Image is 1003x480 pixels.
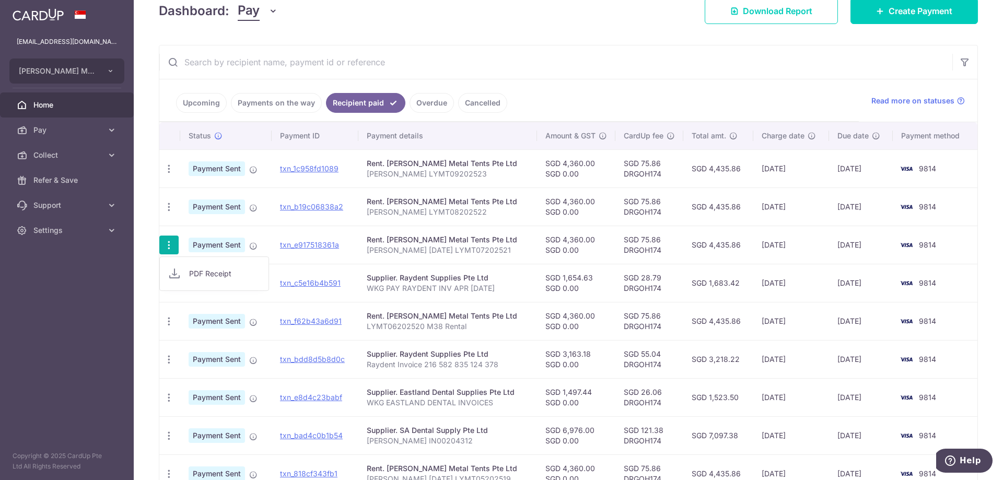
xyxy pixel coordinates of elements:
button: [PERSON_NAME] MANAGEMENT CONSULTANCY (S) PTE. LTD. [9,58,124,84]
a: txn_f62b43a6d91 [280,317,342,325]
p: [EMAIL_ADDRESS][DOMAIN_NAME] [17,37,117,47]
div: Rent. [PERSON_NAME] Metal Tents Pte Ltd [367,311,528,321]
div: Supplier. Raydent Supplies Pte Ltd [367,349,528,359]
span: Charge date [762,131,804,141]
span: Payment Sent [189,352,245,367]
td: [DATE] [753,188,829,226]
td: [DATE] [829,416,893,454]
span: Payment Sent [189,200,245,214]
td: [DATE] [829,149,893,188]
td: SGD 4,360.00 SGD 0.00 [537,149,615,188]
a: Upcoming [176,93,227,113]
p: [PERSON_NAME] LYMT09202523 [367,169,528,179]
span: Payment Sent [189,238,245,252]
td: [DATE] [753,416,829,454]
span: Payment Sent [189,314,245,329]
td: SGD 3,218.22 [683,340,753,378]
span: Collect [33,150,102,160]
td: SGD 75.86 DRGOH174 [615,302,683,340]
span: 9814 [919,393,936,402]
span: Home [33,100,102,110]
td: SGD 1,654.63 SGD 0.00 [537,264,615,302]
span: Refer & Save [33,175,102,185]
td: SGD 4,360.00 SGD 0.00 [537,226,615,264]
td: SGD 55.04 DRGOH174 [615,340,683,378]
img: Bank Card [896,239,917,251]
img: Bank Card [896,391,917,404]
td: [DATE] [753,264,829,302]
span: 9814 [919,317,936,325]
th: Payment method [893,122,977,149]
td: SGD 3,163.18 SGD 0.00 [537,340,615,378]
div: Supplier. Raydent Supplies Pte Ltd [367,273,528,283]
th: Payment ID [272,122,358,149]
div: Rent. [PERSON_NAME] Metal Tents Pte Ltd [367,158,528,169]
span: Amount & GST [545,131,596,141]
td: [DATE] [829,188,893,226]
div: Rent. [PERSON_NAME] Metal Tents Pte Ltd [367,235,528,245]
td: SGD 4,435.86 [683,226,753,264]
td: SGD 1,497.44 SGD 0.00 [537,378,615,416]
a: Cancelled [458,93,507,113]
td: [DATE] [829,340,893,378]
span: 9814 [919,431,936,440]
img: Bank Card [896,162,917,175]
p: [PERSON_NAME] [DATE] LYMT07202521 [367,245,528,255]
img: Bank Card [896,467,917,480]
p: [PERSON_NAME] IN00204312 [367,436,528,446]
p: WKG PAY RAYDENT INV APR [DATE] [367,283,528,294]
img: CardUp [13,8,64,21]
p: WKG EASTLAND DENTAL INVOICES [367,397,528,408]
img: Bank Card [896,315,917,327]
a: txn_b19c06838a2 [280,202,343,211]
span: 9814 [919,164,936,173]
td: SGD 1,683.42 [683,264,753,302]
td: SGD 75.86 DRGOH174 [615,226,683,264]
img: Bank Card [896,277,917,289]
a: txn_e8d4c23babf [280,393,342,402]
div: Rent. [PERSON_NAME] Metal Tents Pte Ltd [367,463,528,474]
td: SGD 7,097.38 [683,416,753,454]
td: [DATE] [829,302,893,340]
span: 9814 [919,240,936,249]
td: [DATE] [753,378,829,416]
td: SGD 121.38 DRGOH174 [615,416,683,454]
a: txn_bdd8d5b8d0c [280,355,345,364]
ul: Pay [159,256,269,291]
span: Create Payment [889,5,952,17]
td: SGD 26.06 DRGOH174 [615,378,683,416]
div: Supplier. SA Dental Supply Pte Ltd [367,425,528,436]
td: [DATE] [829,226,893,264]
td: SGD 75.86 DRGOH174 [615,149,683,188]
a: Read more on statuses [871,96,965,106]
img: Bank Card [896,353,917,366]
span: CardUp fee [624,131,663,141]
div: Rent. [PERSON_NAME] Metal Tents Pte Ltd [367,196,528,207]
span: [PERSON_NAME] MANAGEMENT CONSULTANCY (S) PTE. LTD. [19,66,96,76]
span: 9814 [919,202,936,211]
span: Read more on statuses [871,96,954,106]
p: LYMT06202520 M38 Rental [367,321,528,332]
span: 9814 [919,469,936,478]
span: Settings [33,225,102,236]
span: 9814 [919,278,936,287]
button: Pay [238,1,278,21]
span: Total amt. [692,131,726,141]
input: Search by recipient name, payment id or reference [159,45,952,79]
a: txn_1c958fd1089 [280,164,339,173]
td: [DATE] [829,378,893,416]
h4: Dashboard: [159,2,229,20]
td: SGD 75.86 DRGOH174 [615,188,683,226]
span: 9814 [919,355,936,364]
span: Status [189,131,211,141]
span: Download Report [743,5,812,17]
span: Due date [837,131,869,141]
td: [DATE] [829,264,893,302]
td: SGD 28.79 DRGOH174 [615,264,683,302]
td: SGD 4,360.00 SGD 0.00 [537,302,615,340]
td: SGD 4,435.86 [683,188,753,226]
p: Raydent Invoice 216 582 835 124 378 [367,359,528,370]
a: txn_e917518361a [280,240,339,249]
span: Support [33,200,102,210]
